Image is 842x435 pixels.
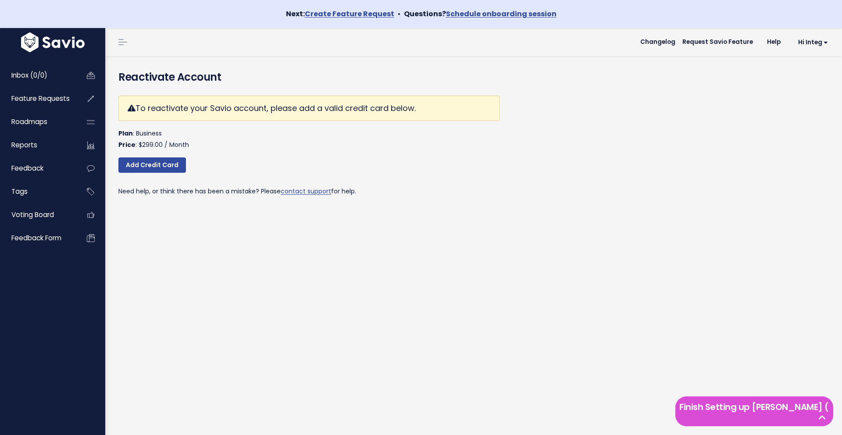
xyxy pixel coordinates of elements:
h5: Finish Setting up [PERSON_NAME] (7 left) [679,400,829,422]
a: contact support [281,187,331,196]
a: Help [760,36,788,49]
a: Feedback [2,158,73,178]
span: Inbox (0/0) [11,71,47,80]
a: Add Credit Card [118,157,186,173]
a: Feedback form [2,228,73,248]
a: Request Savio Feature [675,36,760,49]
span: Hi integ [798,39,828,46]
span: Feature Requests [11,94,70,103]
a: Voting Board [2,205,73,225]
strong: Price [118,140,136,149]
a: Schedule onboarding session [446,9,557,19]
a: Inbox (0/0) [2,65,73,86]
h4: Reactivate Account [118,69,829,85]
p: Need help, or think there has been a mistake? Please for help. [118,186,500,197]
a: Reports [2,135,73,155]
p: : Business : $299.00 / Month [118,128,500,150]
img: logo-white.9d6f32f41409.svg [19,32,87,52]
div: To reactivate your Savio account, please add a valid credit card below. [118,96,500,121]
strong: Next: [286,9,394,19]
span: Roadmaps [11,117,47,126]
strong: Plan [118,129,133,138]
a: Roadmaps [2,112,73,132]
span: • [398,9,400,19]
span: Feedback form [11,233,61,242]
a: Tags [2,182,73,202]
span: Voting Board [11,210,54,219]
span: Reports [11,140,37,150]
a: Hi integ [788,36,835,49]
span: Changelog [640,39,675,45]
span: Tags [11,187,28,196]
a: Feature Requests [2,89,73,109]
a: Create Feature Request [305,9,394,19]
strong: Questions? [404,9,557,19]
span: Feedback [11,164,43,173]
